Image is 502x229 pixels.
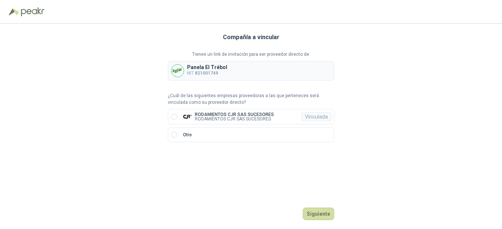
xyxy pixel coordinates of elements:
[168,51,334,58] p: Tienes un link de invitación para ser proveedor directo de:
[183,131,192,139] p: Otro
[183,112,192,121] img: Company Logo
[195,112,274,117] p: RODAMIENTOS CJR SAS SUCESORES
[187,70,227,77] p: NIT
[302,112,331,121] div: Vinculada
[223,33,279,42] h3: Compañía a vincular
[172,65,184,77] img: Company Logo
[187,65,227,70] p: Panela El Trébol
[168,92,334,106] p: ¿Cuál de las siguientes empresas proveedoras a las que perteneces será vinculada como su proveedo...
[21,7,44,16] img: Peakr
[303,208,334,220] button: Siguiente
[9,8,19,16] img: Logo
[195,71,218,76] b: 821001749
[195,117,274,121] p: RODAMIENTOS CJR SAS SUCESORES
